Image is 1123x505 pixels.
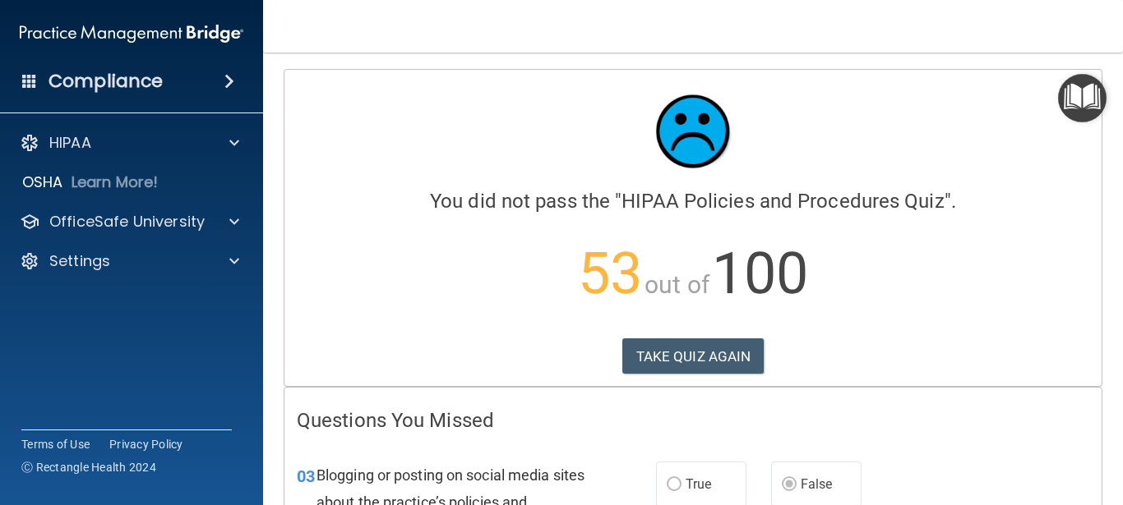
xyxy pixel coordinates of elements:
[297,466,315,486] span: 03
[667,479,682,491] input: True
[297,191,1089,212] h4: You did not pass the " ".
[297,410,1089,431] h4: Questions You Missed
[72,172,159,192] p: Learn More!
[1041,392,1103,454] iframe: Drift Widget Chat Controller
[578,240,642,307] span: 53
[622,190,944,213] span: HIPAA Policies and Procedures Quiz
[686,476,711,492] span: True
[49,133,91,153] p: HIPAA
[21,436,90,452] a: Terms of Use
[109,436,183,452] a: Privacy Policy
[20,212,239,232] a: OfficeSafe University
[1058,74,1107,122] button: Open Resource Center
[801,476,833,492] span: False
[20,17,243,50] img: PMB logo
[49,251,110,271] p: Settings
[644,82,742,181] img: sad_face.ecc698e2.jpg
[712,240,808,307] span: 100
[782,479,797,491] input: False
[20,251,239,271] a: Settings
[22,172,63,192] p: OSHA
[21,459,156,475] span: Ⓒ Rectangle Health 2024
[20,133,239,153] a: HIPAA
[49,212,205,232] p: OfficeSafe University
[49,70,163,93] h4: Compliance
[622,338,765,374] button: TAKE QUIZ AGAIN
[645,270,709,299] span: out of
